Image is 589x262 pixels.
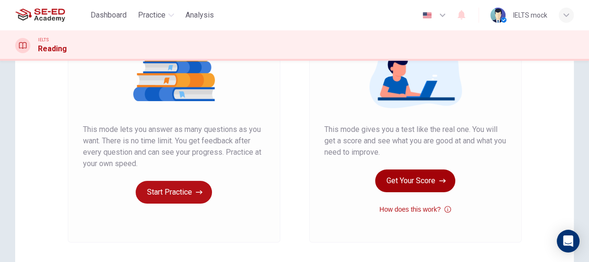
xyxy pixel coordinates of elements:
[513,9,547,21] div: IELTS mock
[91,9,127,21] span: Dashboard
[138,9,166,21] span: Practice
[83,124,265,169] span: This mode lets you answer as many questions as you want. There is no time limit. You get feedback...
[421,12,433,19] img: en
[15,6,65,25] img: SE-ED Academy logo
[38,37,49,43] span: IELTS
[375,169,455,192] button: Get Your Score
[87,7,130,24] button: Dashboard
[324,124,506,158] span: This mode gives you a test like the real one. You will get a score and see what you are good at a...
[185,9,214,21] span: Analysis
[379,204,451,215] button: How does this work?
[182,7,218,24] button: Analysis
[490,8,506,23] img: Profile picture
[38,43,67,55] h1: Reading
[557,230,580,253] div: Open Intercom Messenger
[15,6,87,25] a: SE-ED Academy logo
[134,7,178,24] button: Practice
[136,181,212,204] button: Start Practice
